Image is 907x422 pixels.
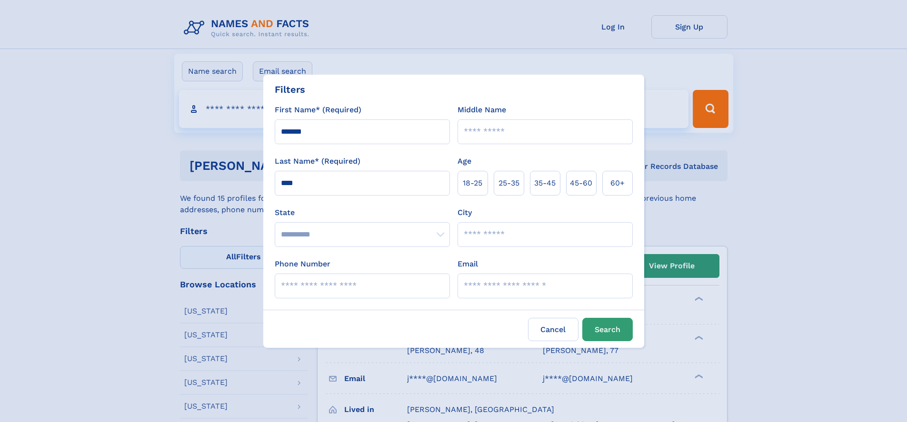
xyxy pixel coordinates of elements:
label: State [275,207,450,218]
span: 18‑25 [463,177,482,189]
label: Middle Name [458,104,506,116]
label: Phone Number [275,258,330,270]
span: 35‑45 [534,177,556,189]
span: 25‑35 [498,177,519,189]
span: 45‑60 [570,177,592,189]
div: Filters [275,82,305,97]
label: Email [458,258,478,270]
label: Cancel [528,318,578,341]
label: First Name* (Required) [275,104,361,116]
label: Last Name* (Required) [275,156,360,167]
label: City [458,207,472,218]
label: Age [458,156,471,167]
span: 60+ [610,177,625,189]
button: Search [582,318,633,341]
